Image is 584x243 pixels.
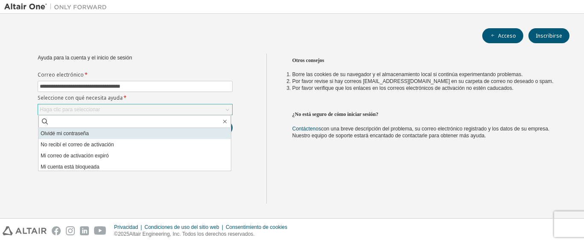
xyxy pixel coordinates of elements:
[536,32,562,39] font: Inscribirse
[41,130,89,136] font: Olvidé mi contraseña
[528,28,569,43] button: Inscribirse
[66,226,75,235] img: instagram.svg
[292,71,523,77] font: Borre las cookies de su navegador y el almacenamiento local si continúa experimentando problemas.
[38,94,123,101] font: Seleccione con qué necesita ayuda
[292,57,324,63] font: Otros consejos
[40,107,100,113] font: Haga clic para seleccionar
[4,3,111,11] img: Altair Uno
[114,224,138,230] font: Privacidad
[498,32,516,39] font: Acceso
[114,231,118,237] font: ©
[94,226,106,235] img: youtube.svg
[292,126,321,132] a: Contáctenos
[292,126,550,139] font: con una breve descripción del problema, su correo electrónico registrado y los datos de su empres...
[129,231,254,237] font: Altair Engineering, Inc. Todos los derechos reservados.
[292,85,514,91] font: Por favor verifique que los enlaces en los correos electrónicos de activación no estén caducados.
[38,104,232,115] div: Haga clic para seleccionar
[118,231,130,237] font: 2025
[226,224,287,230] font: Consentimiento de cookies
[292,111,379,117] font: ¿No está seguro de cómo iniciar sesión?
[38,55,132,61] font: Ayuda para la cuenta y el inicio de sesión
[80,226,89,235] img: linkedin.svg
[52,226,61,235] img: facebook.svg
[38,71,84,78] font: Correo electrónico
[482,28,523,43] button: Acceso
[145,224,219,230] font: Condiciones de uso del sitio web
[3,226,47,235] img: altair_logo.svg
[292,78,554,84] font: Por favor revise si hay correos [EMAIL_ADDRESS][DOMAIN_NAME] en su carpeta de correo no deseado o...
